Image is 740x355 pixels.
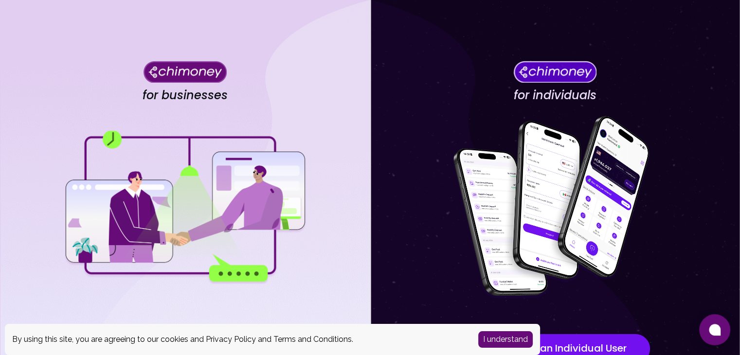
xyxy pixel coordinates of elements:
h4: for individuals [514,88,596,103]
button: Accept cookies [478,331,533,348]
img: Chimoney for individuals [513,61,596,83]
div: By using this site, you are agreeing to our cookies and and . [12,334,464,345]
h4: for businesses [143,88,228,103]
img: for individuals [433,110,677,305]
button: Open chat window [699,314,730,345]
img: Chimoney for businesses [144,61,227,83]
a: Terms and Conditions [273,335,352,344]
a: Privacy Policy [206,335,256,344]
img: for businesses [63,131,307,284]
